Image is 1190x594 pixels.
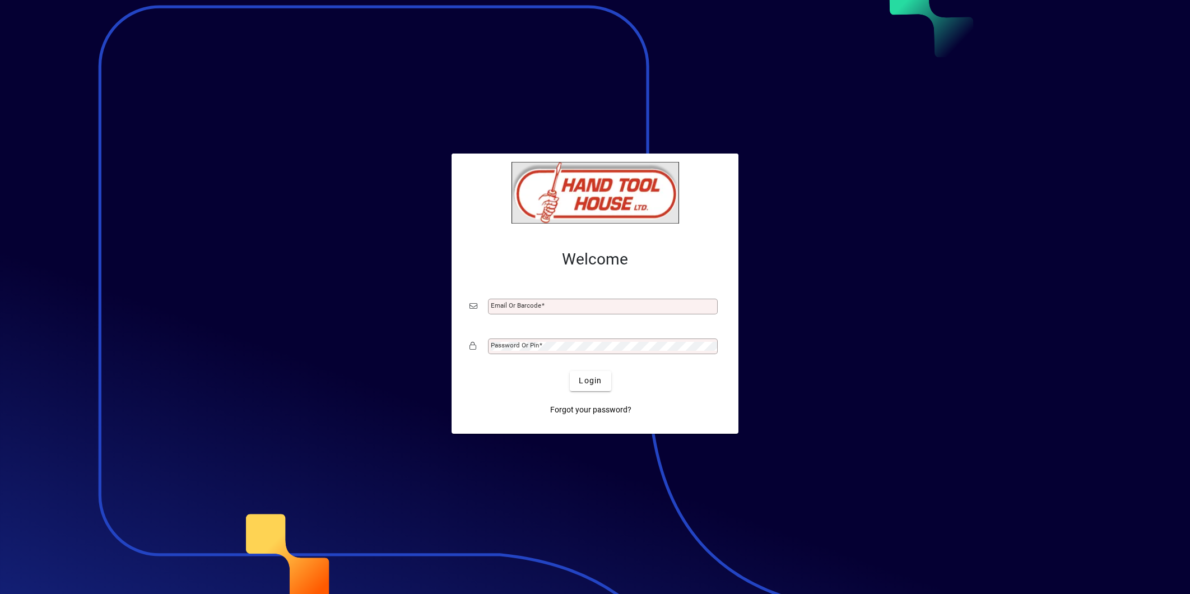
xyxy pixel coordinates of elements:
a: Forgot your password? [546,400,636,420]
span: Forgot your password? [550,404,631,416]
mat-label: Email or Barcode [491,301,541,309]
mat-label: Password or Pin [491,341,539,349]
button: Login [570,371,611,391]
span: Login [579,375,602,387]
h2: Welcome [470,250,720,269]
